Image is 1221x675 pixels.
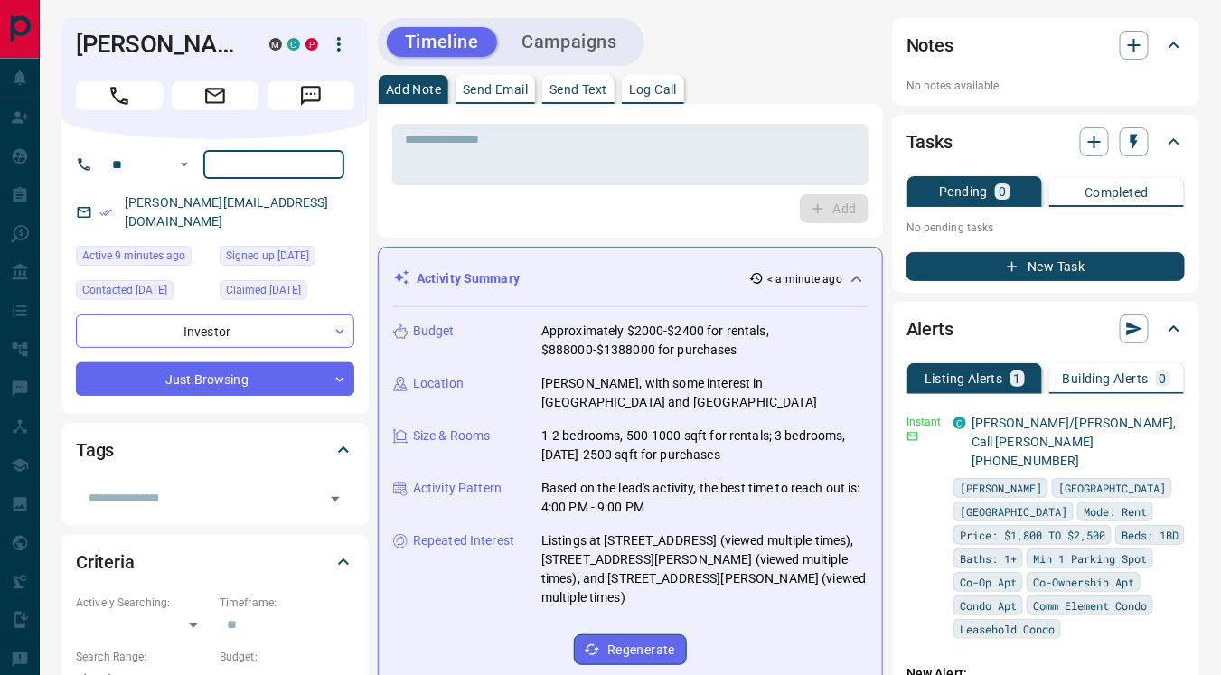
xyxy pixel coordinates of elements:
[960,526,1105,544] span: Price: $1,800 TO $2,500
[76,30,242,59] h1: [PERSON_NAME]
[1058,479,1166,497] span: [GEOGRAPHIC_DATA]
[268,81,354,110] span: Message
[305,38,318,51] div: property.ca
[906,414,943,430] p: Instant
[76,649,211,665] p: Search Range:
[387,27,497,57] button: Timeline
[76,595,211,611] p: Actively Searching:
[1160,372,1167,385] p: 0
[629,83,677,96] p: Log Call
[76,548,135,577] h2: Criteria
[76,362,354,396] div: Just Browsing
[906,120,1185,164] div: Tasks
[1085,186,1149,199] p: Completed
[413,322,455,341] p: Budget
[906,252,1185,281] button: New Task
[125,195,329,229] a: [PERSON_NAME][EMAIL_ADDRESS][DOMAIN_NAME]
[269,38,282,51] div: mrloft.ca
[226,247,309,265] span: Signed up [DATE]
[906,78,1185,94] p: No notes available
[99,206,112,219] svg: Email Verified
[953,417,966,429] div: condos.ca
[906,31,953,60] h2: Notes
[220,280,354,305] div: Tue Apr 22 2025
[906,23,1185,67] div: Notes
[413,374,464,393] p: Location
[960,549,1017,567] span: Baths: 1+
[1084,502,1147,520] span: Mode: Rent
[174,154,195,175] button: Open
[82,281,167,299] span: Contacted [DATE]
[541,322,868,360] p: Approximately $2000-$2400 for rentals, $888000-$1388000 for purchases
[960,596,1017,614] span: Condo Apt
[323,486,348,511] button: Open
[413,427,491,445] p: Size & Rooms
[1063,372,1149,385] p: Building Alerts
[960,573,1017,591] span: Co-Op Apt
[972,416,1177,468] a: [PERSON_NAME]/[PERSON_NAME], Call [PERSON_NAME] [PHONE_NUMBER]
[76,436,114,464] h2: Tags
[960,620,1055,638] span: Leasehold Condo
[82,247,185,265] span: Active 9 minutes ago
[541,427,868,464] p: 1-2 bedrooms, 500-1000 sqft for rentals; 3 bedrooms, [DATE]-2500 sqft for purchases
[220,595,354,611] p: Timeframe:
[906,314,953,343] h2: Alerts
[76,314,354,348] div: Investor
[960,502,1067,520] span: [GEOGRAPHIC_DATA]
[76,428,354,472] div: Tags
[999,185,1006,198] p: 0
[1033,573,1134,591] span: Co-Ownership Apt
[76,246,211,271] div: Sun Sep 14 2025
[220,246,354,271] div: Tue Oct 29 2024
[76,540,354,584] div: Criteria
[386,83,441,96] p: Add Note
[574,634,687,665] button: Regenerate
[226,281,301,299] span: Claimed [DATE]
[463,83,528,96] p: Send Email
[1033,549,1147,567] span: Min 1 Parking Spot
[393,262,868,295] div: Activity Summary< a minute ago
[172,81,258,110] span: Email
[413,531,514,550] p: Repeated Interest
[541,374,868,412] p: [PERSON_NAME], with some interest in [GEOGRAPHIC_DATA] and [GEOGRAPHIC_DATA]
[960,479,1042,497] span: [PERSON_NAME]
[76,280,211,305] div: Wed Apr 23 2025
[417,269,520,288] p: Activity Summary
[541,531,868,607] p: Listings at [STREET_ADDRESS] (viewed multiple times), [STREET_ADDRESS][PERSON_NAME] (viewed multi...
[906,214,1185,241] p: No pending tasks
[76,81,163,110] span: Call
[287,38,300,51] div: condos.ca
[906,127,953,156] h2: Tasks
[939,185,988,198] p: Pending
[906,307,1185,351] div: Alerts
[1122,526,1179,544] span: Beds: 1BD
[1014,372,1021,385] p: 1
[220,649,354,665] p: Budget:
[413,479,502,498] p: Activity Pattern
[906,430,919,443] svg: Email
[504,27,635,57] button: Campaigns
[767,271,842,287] p: < a minute ago
[925,372,1003,385] p: Listing Alerts
[549,83,607,96] p: Send Text
[1033,596,1147,614] span: Comm Element Condo
[541,479,868,517] p: Based on the lead's activity, the best time to reach out is: 4:00 PM - 9:00 PM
